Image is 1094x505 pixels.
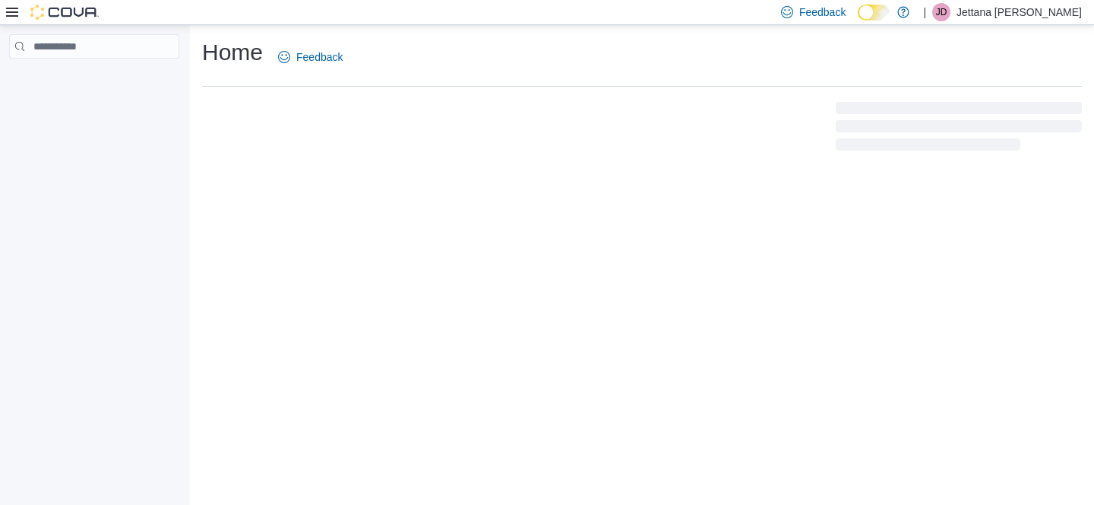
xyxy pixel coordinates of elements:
div: Jettana Darcus [932,3,950,21]
nav: Complex example [9,62,179,98]
span: JD [936,3,947,21]
p: Jettana [PERSON_NAME] [956,3,1082,21]
img: Cova [30,5,99,20]
span: Feedback [799,5,846,20]
h1: Home [202,37,263,68]
a: Feedback [272,42,349,72]
p: | [923,3,926,21]
span: Feedback [296,49,343,65]
span: Loading [836,105,1082,154]
input: Dark Mode [858,5,890,21]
